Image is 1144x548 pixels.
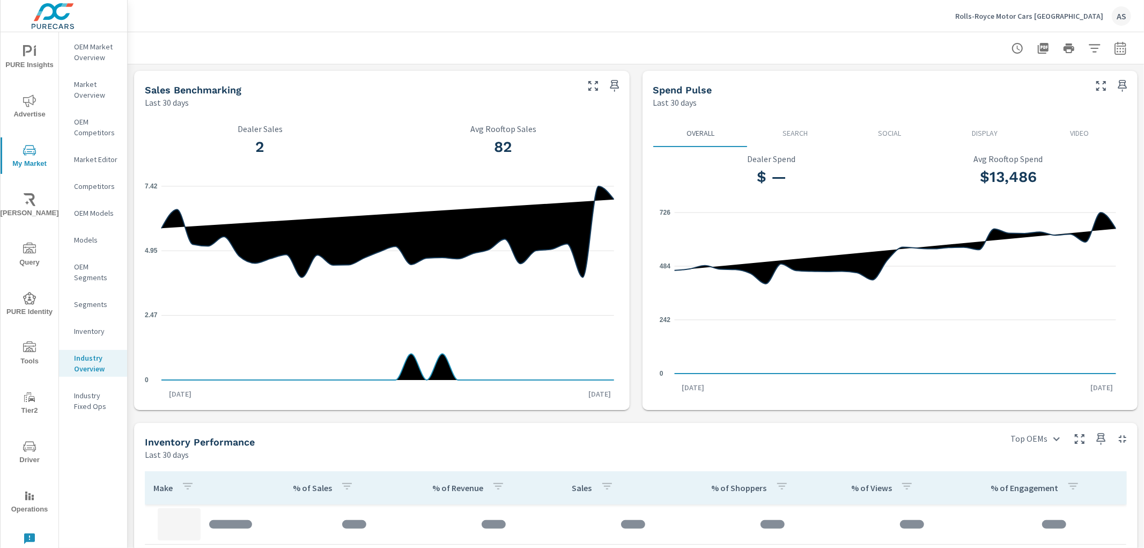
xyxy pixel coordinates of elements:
[4,341,55,368] span: Tools
[59,350,127,377] div: Industry Overview
[145,96,189,109] p: Last 30 days
[991,483,1058,493] p: % of Engagement
[145,124,375,134] p: Dealer Sales
[59,114,127,141] div: OEM Competitors
[74,41,119,63] p: OEM Market Overview
[756,128,834,138] p: Search
[1093,77,1110,94] button: Make Fullscreen
[59,323,127,339] div: Inventory
[74,235,119,245] p: Models
[4,292,55,318] span: PURE Identity
[59,178,127,194] div: Competitors
[59,76,127,103] div: Market Overview
[59,205,127,221] div: OEM Models
[955,11,1103,21] p: Rolls-Royce Motor Cars [GEOGRAPHIC_DATA]
[585,77,602,94] button: Make Fullscreen
[946,128,1024,138] p: Display
[653,84,712,96] h5: Spend Pulse
[145,138,375,156] h3: 2
[145,376,149,384] text: 0
[4,94,55,121] span: Advertise
[4,243,55,269] span: Query
[660,154,884,164] p: Dealer Spend
[74,208,119,218] p: OEM Models
[1058,38,1080,59] button: Print Report
[660,209,670,216] text: 726
[660,316,670,324] text: 242
[74,390,119,412] p: Industry Fixed Ops
[145,182,158,190] text: 7.42
[161,389,199,399] p: [DATE]
[388,138,619,156] h3: 82
[74,79,119,100] p: Market Overview
[4,193,55,220] span: [PERSON_NAME]
[581,389,619,399] p: [DATE]
[432,483,483,493] p: % of Revenue
[4,440,55,466] span: Driver
[74,353,119,374] p: Industry Overview
[1084,38,1105,59] button: Apply Filters
[4,489,55,516] span: Operations
[59,39,127,65] div: OEM Market Overview
[572,483,592,493] p: Sales
[74,261,119,283] p: OEM Segments
[660,370,663,377] text: 0
[74,154,119,165] p: Market Editor
[851,483,892,493] p: % of Views
[1114,430,1131,448] button: Minimize Widget
[1004,429,1067,448] div: Top OEMs
[145,448,189,461] p: Last 30 days
[662,128,740,138] p: Overall
[1093,430,1110,448] span: Save this to your personalized report
[1071,430,1088,448] button: Make Fullscreen
[896,168,1120,186] h3: $13,486
[59,151,127,167] div: Market Editor
[1112,6,1131,26] div: AS
[388,124,619,134] p: Avg Rooftop Sales
[74,181,119,192] p: Competitors
[674,382,712,393] p: [DATE]
[1110,38,1131,59] button: Select Date Range
[1040,128,1118,138] p: Video
[59,296,127,312] div: Segments
[1032,38,1054,59] button: "Export Report to PDF"
[145,436,255,448] h5: Inventory Performance
[59,259,127,286] div: OEM Segments
[153,483,173,493] p: Make
[660,168,884,186] h3: $ —
[4,45,55,71] span: PURE Insights
[851,128,929,138] p: Social
[712,483,767,493] p: % of Shoppers
[145,312,158,319] text: 2.47
[4,391,55,417] span: Tier2
[660,262,670,270] text: 484
[145,247,158,254] text: 4.95
[293,483,332,493] p: % of Sales
[59,388,127,414] div: Industry Fixed Ops
[653,96,697,109] p: Last 30 days
[4,144,55,170] span: My Market
[606,77,623,94] span: Save this to your personalized report
[1114,77,1131,94] span: Save this to your personalized report
[74,116,119,138] p: OEM Competitors
[59,232,127,248] div: Models
[145,84,241,96] h5: Sales Benchmarking
[74,326,119,337] p: Inventory
[74,299,119,310] p: Segments
[896,154,1120,164] p: Avg Rooftop Spend
[1083,382,1120,393] p: [DATE]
